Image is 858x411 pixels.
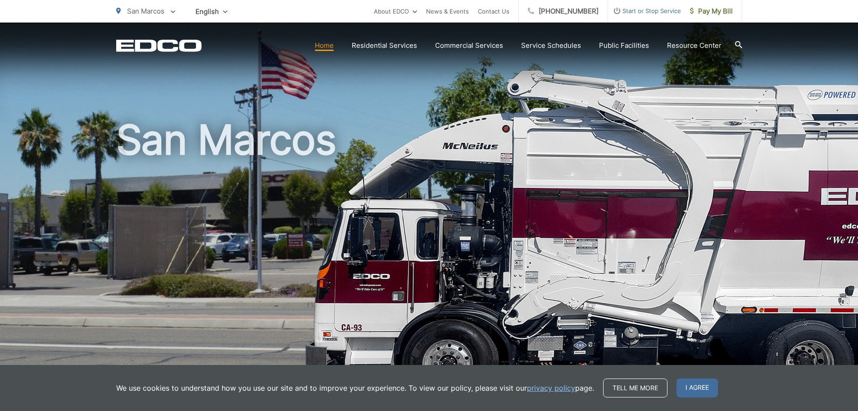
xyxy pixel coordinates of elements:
a: Service Schedules [521,40,581,51]
a: Home [315,40,334,51]
a: About EDCO [374,6,417,17]
a: Public Facilities [599,40,649,51]
a: Contact Us [478,6,509,17]
a: privacy policy [527,383,575,393]
h1: San Marcos [116,117,742,403]
a: EDCD logo. Return to the homepage. [116,39,202,52]
p: We use cookies to understand how you use our site and to improve your experience. To view our pol... [116,383,594,393]
span: I agree [676,379,718,397]
a: Tell me more [603,379,667,397]
a: Residential Services [352,40,417,51]
a: Resource Center [667,40,722,51]
a: Commercial Services [435,40,503,51]
span: English [189,4,234,19]
span: San Marcos [127,7,164,15]
span: Pay My Bill [690,6,733,17]
a: News & Events [426,6,469,17]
